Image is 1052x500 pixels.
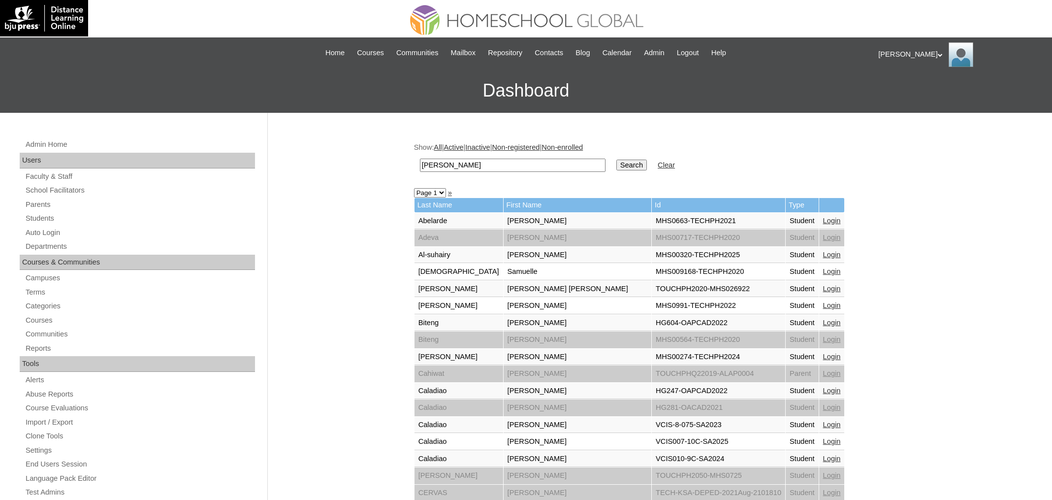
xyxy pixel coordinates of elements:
a: Calendar [598,47,637,59]
a: Help [706,47,731,59]
td: [PERSON_NAME] [504,366,652,382]
td: [PERSON_NAME] [414,298,503,314]
a: Blog [571,47,595,59]
a: Communities [391,47,444,59]
td: TOUCHPH2020-MHS026922 [652,281,785,298]
a: Login [823,471,841,479]
a: Login [823,437,841,445]
a: Login [823,489,841,497]
td: Cahiwat [414,366,503,382]
a: Login [823,403,841,411]
td: [PERSON_NAME] [504,383,652,400]
td: Caladiao [414,417,503,433]
td: Student [786,383,819,400]
a: Course Evaluations [25,402,255,414]
a: Reports [25,342,255,355]
a: Login [823,233,841,241]
span: Admin [644,47,665,59]
a: Courses [25,314,255,327]
a: Login [823,353,841,361]
div: Users [20,153,255,168]
td: [PERSON_NAME] [504,349,652,366]
a: Login [823,251,841,259]
td: [PERSON_NAME] [504,433,652,450]
td: MHS00274-TECHPH2024 [652,349,785,366]
a: Categories [25,300,255,312]
td: VCIS007-10C-SA2025 [652,433,785,450]
td: Student [786,230,819,246]
span: Calendar [603,47,632,59]
td: TOUCHPH2050-MHS0725 [652,467,785,484]
td: Caladiao [414,383,503,400]
td: [PERSON_NAME] [504,247,652,264]
td: Biteng [414,315,503,332]
a: Alerts [25,374,255,386]
a: All [434,143,442,151]
h3: Dashboard [5,68,1047,113]
td: [PERSON_NAME] [504,213,652,230]
a: Courses [352,47,389,59]
td: Student [786,332,819,348]
td: MHS00320-TECHPH2025 [652,247,785,264]
td: Type [786,198,819,212]
td: Student [786,451,819,467]
td: First Name [504,198,652,212]
a: End Users Session [25,458,255,470]
a: Terms [25,286,255,299]
td: [PERSON_NAME] [414,281,503,298]
td: Al-suhairy [414,247,503,264]
td: Last Name [414,198,503,212]
td: [PERSON_NAME] [504,230,652,246]
a: Home [320,47,350,59]
td: Parent [786,366,819,382]
a: Inactive [465,143,490,151]
td: [PERSON_NAME] [414,467,503,484]
td: VCIS-8-075-SA2023 [652,417,785,433]
a: Clear [658,161,675,169]
td: [PERSON_NAME] [PERSON_NAME] [504,281,652,298]
a: Abuse Reports [25,388,255,400]
td: Student [786,213,819,230]
span: Logout [677,47,699,59]
td: Student [786,281,819,298]
td: Student [786,298,819,314]
a: Active [444,143,463,151]
td: Student [786,349,819,366]
span: Communities [396,47,439,59]
td: Caladiao [414,400,503,416]
a: Login [823,387,841,395]
a: Login [823,267,841,275]
td: Student [786,400,819,416]
td: Student [786,433,819,450]
a: Login [823,301,841,309]
a: Communities [25,328,255,340]
span: Courses [357,47,384,59]
td: MHS0991-TECHPH2022 [652,298,785,314]
a: Logout [672,47,704,59]
td: HG281-OACAD2021 [652,400,785,416]
a: Login [823,335,841,343]
a: Language Pack Editor [25,472,255,485]
a: Parents [25,199,255,211]
td: MHS00717-TECHPH2020 [652,230,785,246]
td: MHS0663-TECHPH2021 [652,213,785,230]
span: Home [325,47,345,59]
td: Caladiao [414,433,503,450]
td: [PERSON_NAME] [504,315,652,332]
td: Student [786,467,819,484]
a: Non-registered [492,143,540,151]
td: MHS00564-TECHPH2020 [652,332,785,348]
div: [PERSON_NAME] [878,42,1042,67]
td: [DEMOGRAPHIC_DATA] [414,264,503,280]
a: Login [823,319,841,327]
a: Admin [639,47,669,59]
td: Student [786,247,819,264]
a: Non-enrolled [542,143,583,151]
td: Caladiao [414,451,503,467]
span: Contacts [535,47,563,59]
input: Search [616,160,647,170]
div: Tools [20,356,255,372]
a: Login [823,369,841,377]
a: School Facilitators [25,184,255,197]
img: logo-white.png [5,5,83,32]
